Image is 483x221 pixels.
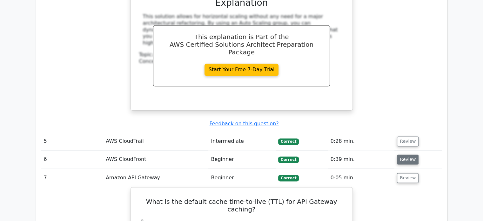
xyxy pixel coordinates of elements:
a: Feedback on this question? [209,121,278,127]
div: Topic: [139,52,344,58]
span: Correct [278,156,299,163]
td: Intermediate [208,132,275,150]
div: Concept: [139,58,344,65]
td: Amazon API Gateway [103,169,208,187]
td: 0:28 min. [328,132,395,150]
td: 6 [41,150,104,169]
button: Review [397,136,419,146]
a: Start Your Free 7-Day Trial [205,64,279,76]
div: This solution allows for horizontal scaling without any need for a major architectural refactorin... [143,13,340,46]
td: AWS CloudFront [103,150,208,169]
button: Review [397,155,419,164]
td: 0:39 min. [328,150,395,169]
td: 5 [41,132,104,150]
td: AWS CloudTrail [103,132,208,150]
td: 0:05 min. [328,169,395,187]
h5: What is the default cache time-to-live (TTL) for API Gateway caching? [138,197,345,213]
button: Review [397,173,419,183]
span: Correct [278,175,299,181]
td: Beginner [208,150,275,169]
td: Beginner [208,169,275,187]
td: 7 [41,169,104,187]
span: Correct [278,138,299,145]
